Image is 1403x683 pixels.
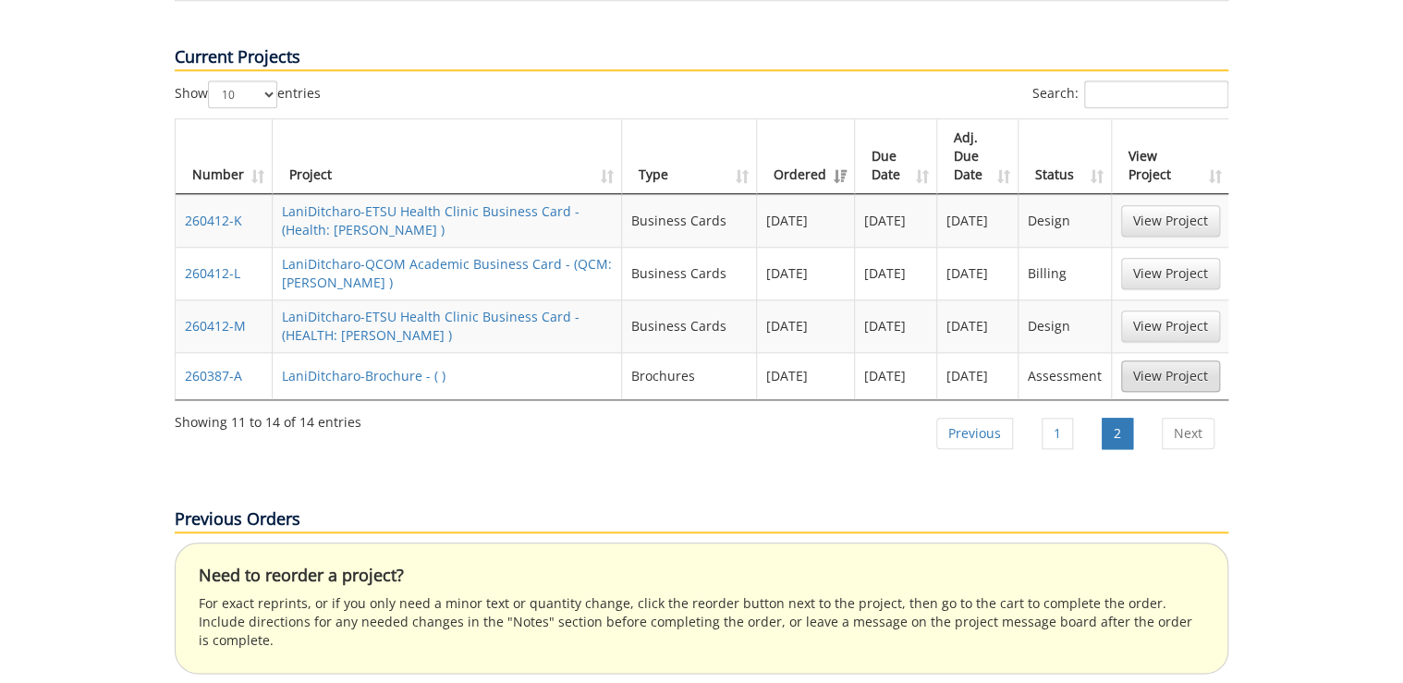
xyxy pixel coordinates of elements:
label: Search: [1032,80,1228,108]
td: [DATE] [757,352,855,399]
td: [DATE] [937,247,1019,299]
a: View Project [1121,360,1220,392]
td: [DATE] [757,194,855,247]
td: Design [1019,299,1112,352]
td: Assessment [1019,352,1112,399]
td: Brochures [622,352,757,399]
td: [DATE] [937,299,1019,352]
a: 260387-A [185,367,242,384]
td: [DATE] [855,299,936,352]
td: [DATE] [855,247,936,299]
p: Current Projects [175,45,1228,71]
a: 2 [1102,418,1133,449]
a: LaniDitcharo-Brochure - ( ) [282,367,445,384]
th: Due Date: activate to sort column ascending [855,119,936,194]
th: Ordered: activate to sort column ascending [757,119,855,194]
th: Status: activate to sort column ascending [1019,119,1112,194]
a: 1 [1042,418,1073,449]
th: Project: activate to sort column ascending [273,119,622,194]
th: Number: activate to sort column ascending [176,119,273,194]
a: Next [1162,418,1214,449]
a: 260412-L [185,264,240,282]
th: View Project: activate to sort column ascending [1112,119,1229,194]
td: [DATE] [855,194,936,247]
p: For exact reprints, or if you only need a minor text or quantity change, click the reorder button... [199,594,1204,650]
td: Business Cards [622,247,757,299]
td: [DATE] [937,352,1019,399]
label: Show entries [175,80,321,108]
select: Showentries [208,80,277,108]
td: Design [1019,194,1112,247]
a: View Project [1121,258,1220,289]
th: Type: activate to sort column ascending [622,119,757,194]
a: 260412-M [185,317,246,335]
td: [DATE] [757,247,855,299]
div: Showing 11 to 14 of 14 entries [175,406,361,432]
a: LaniDitcharo-QCOM Academic Business Card - (QCM: [PERSON_NAME] ) [282,255,612,291]
a: LaniDitcharo-ETSU Health Clinic Business Card - (HEALTH: [PERSON_NAME] ) [282,308,579,344]
a: LaniDitcharo-ETSU Health Clinic Business Card - (Health: [PERSON_NAME] ) [282,202,579,238]
td: Billing [1019,247,1112,299]
th: Adj. Due Date: activate to sort column ascending [937,119,1019,194]
td: Business Cards [622,194,757,247]
td: [DATE] [855,352,936,399]
td: [DATE] [937,194,1019,247]
a: Previous [936,418,1013,449]
td: [DATE] [757,299,855,352]
a: View Project [1121,311,1220,342]
h4: Need to reorder a project? [199,567,1204,585]
td: Business Cards [622,299,757,352]
p: Previous Orders [175,507,1228,533]
input: Search: [1084,80,1228,108]
a: View Project [1121,205,1220,237]
a: 260412-K [185,212,242,229]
